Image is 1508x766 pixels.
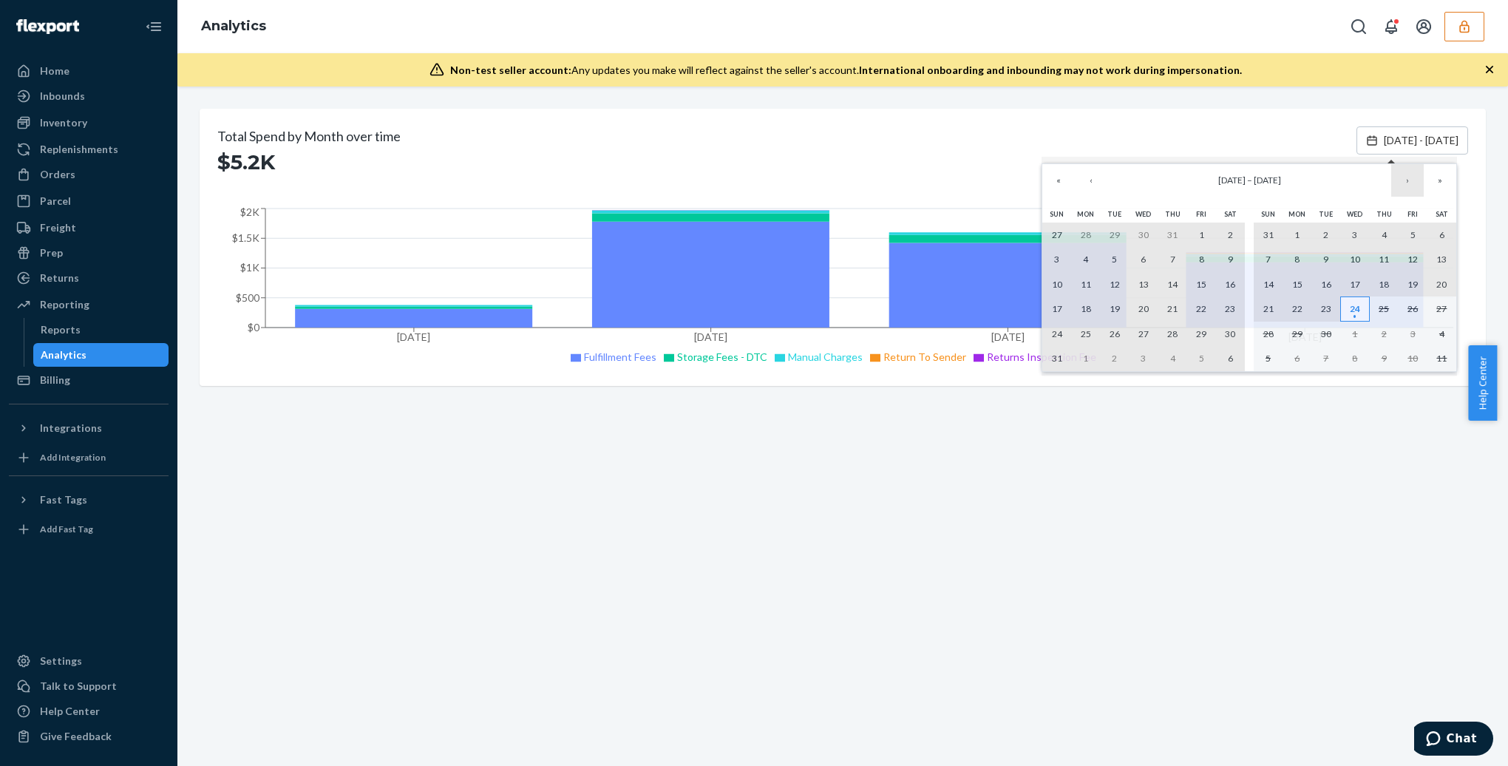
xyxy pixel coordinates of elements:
[1077,210,1094,218] abbr: Monday
[9,518,169,541] a: Add Fast Tag
[189,5,278,48] ol: breadcrumbs
[1340,247,1369,272] button: September 10, 2025
[1292,328,1302,339] abbr: September 29, 2025
[1321,328,1331,339] abbr: September 30, 2025
[1158,322,1187,347] button: August 28, 2025
[1254,346,1283,371] button: October 5, 2025
[1311,322,1340,347] button: September 30, 2025
[1399,223,1427,248] button: September 5, 2025
[1370,346,1399,371] button: October 9, 2025
[1436,303,1447,314] abbr: September 27, 2025
[1311,346,1340,371] button: October 7, 2025
[1129,223,1158,248] button: July 30, 2025
[1216,223,1245,248] button: August 2, 2025
[1410,229,1416,240] abbr: September 5, 2025
[1376,12,1406,41] button: Open notifications
[9,446,169,470] a: Add Integration
[1288,210,1305,218] abbr: Monday
[1323,353,1328,364] abbr: October 7, 2025
[1407,353,1418,364] abbr: October 10, 2025
[40,271,79,285] div: Returns
[1436,254,1447,265] abbr: September 13, 2025
[1216,346,1245,371] button: September 6, 2025
[1254,174,1281,186] span: [DATE]
[1196,328,1206,339] abbr: August 29, 2025
[236,291,260,304] tspan: $500
[1439,229,1444,240] abbr: September 6, 2025
[1075,164,1107,197] button: ‹
[1321,279,1331,290] abbr: September 16, 2025
[1138,279,1149,290] abbr: August 13, 2025
[1379,254,1389,265] abbr: September 11, 2025
[1225,303,1235,314] abbr: August 23, 2025
[1071,296,1100,322] button: August 18, 2025
[1216,247,1245,272] button: August 9, 2025
[450,64,571,76] span: Non-test seller account:
[1187,296,1216,322] button: August 22, 2025
[1050,210,1064,218] abbr: Sunday
[1216,322,1245,347] button: August 30, 2025
[1399,272,1427,297] button: September 19, 2025
[1399,346,1427,371] button: October 10, 2025
[40,89,85,104] div: Inbounds
[9,416,169,440] button: Integrations
[1294,353,1300,364] abbr: October 6, 2025
[9,216,169,240] a: Freight
[1254,296,1283,322] button: September 21, 2025
[1141,353,1146,364] abbr: September 3, 2025
[1138,229,1149,240] abbr: July 30, 2025
[41,322,81,337] div: Reports
[1138,328,1149,339] abbr: August 27, 2025
[1187,346,1216,371] button: September 5, 2025
[1311,223,1340,248] button: September 2, 2025
[40,373,70,387] div: Billing
[9,649,169,673] a: Settings
[40,523,93,535] div: Add Fast Tag
[9,293,169,316] a: Reporting
[1352,353,1357,364] abbr: October 8, 2025
[1225,279,1235,290] abbr: August 16, 2025
[1340,296,1369,322] button: September 24, 2025
[1350,303,1360,314] abbr: September 24, 2025
[1129,322,1158,347] button: August 27, 2025
[9,674,169,698] button: Talk to Support
[9,84,169,108] a: Inbounds
[1350,254,1360,265] abbr: September 10, 2025
[1042,247,1071,272] button: August 3, 2025
[1439,328,1444,339] abbr: October 4, 2025
[1254,223,1283,248] button: August 31, 2025
[1399,322,1427,347] button: October 3, 2025
[139,12,169,41] button: Close Navigation
[1071,346,1100,371] button: September 1, 2025
[1158,346,1187,371] button: September 4, 2025
[1138,303,1149,314] abbr: August 20, 2025
[41,348,86,362] div: Analytics
[9,111,169,135] a: Inventory
[1071,247,1100,272] button: August 4, 2025
[1100,322,1129,347] button: August 26, 2025
[1266,353,1271,364] abbr: October 5, 2025
[1382,229,1387,240] abbr: September 4, 2025
[1052,328,1062,339] abbr: August 24, 2025
[1042,164,1075,197] button: «
[1261,210,1275,218] abbr: Sunday
[1350,279,1360,290] abbr: September 17, 2025
[1199,254,1204,265] abbr: August 8, 2025
[40,194,71,209] div: Parcel
[1187,322,1216,347] button: August 29, 2025
[1407,303,1418,314] abbr: September 26, 2025
[1294,229,1300,240] abbr: September 1, 2025
[40,421,102,435] div: Integrations
[1071,322,1100,347] button: August 25, 2025
[1436,279,1447,290] abbr: September 20, 2025
[240,261,259,274] tspan: $1K
[1228,229,1233,240] abbr: August 2, 2025
[1379,279,1389,290] abbr: September 18, 2025
[1263,303,1274,314] abbr: September 21, 2025
[1382,328,1387,339] abbr: October 2, 2025
[1311,247,1340,272] button: September 9, 2025
[677,350,767,363] span: Storage Fees - DTC
[16,19,79,34] img: Flexport logo
[1042,272,1071,297] button: August 10, 2025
